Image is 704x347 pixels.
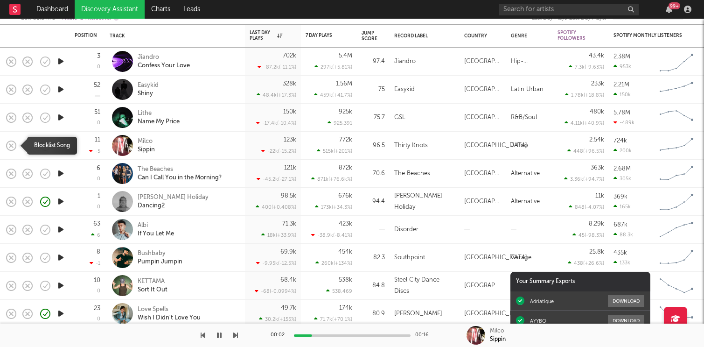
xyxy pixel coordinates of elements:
div: 133k [613,260,630,266]
div: Record Label [394,33,450,39]
svg: Chart title [655,50,697,73]
div: Latin Urban [511,84,544,95]
div: 23 [94,305,100,312]
div: 454k [338,249,352,255]
div: 1.56M [336,81,352,87]
div: 96.5 [362,140,385,151]
div: 0 [97,177,100,182]
svg: Chart title [655,302,697,326]
div: Name My Price [138,118,180,126]
div: [GEOGRAPHIC_DATA] [464,308,527,319]
div: 8.29k [589,221,604,227]
div: 11k [595,193,604,199]
div: Dancing2 [138,202,209,210]
div: 871k ( +76.6k % ) [311,176,352,182]
div: Easykid [394,84,415,95]
div: 400 ( +0.408 % ) [256,204,296,210]
div: 233k [591,81,604,87]
div: -5 [89,148,100,154]
div: 82.3 [362,252,385,263]
div: 70.6 [362,168,385,179]
div: 260k ( +134 % ) [315,260,352,266]
div: 305k [613,176,631,182]
div: -45.2k ( -27.1 % ) [257,176,296,182]
div: 18k ( +33.9 % ) [261,232,296,238]
div: 00:16 [415,330,434,341]
div: 25.8k [589,249,604,255]
div: Confess Your Love [138,62,190,70]
div: 48.4k ( +17.3 % ) [257,92,296,98]
div: KETTAMA [138,277,167,286]
div: Alternative [511,168,540,179]
div: Lithe [138,109,180,118]
div: 0 [97,64,100,70]
button: 99+ [666,6,672,13]
div: 2.54k [589,137,604,143]
div: Wish I Didn't Love You [138,314,201,322]
div: [GEOGRAPHIC_DATA] [464,252,527,263]
div: 200k [613,148,632,154]
div: 676k [338,193,352,199]
div: 68.4k [280,277,296,283]
div: 2.38M [613,54,630,60]
a: MilcoSippin [138,137,155,154]
div: -1 [90,260,100,266]
a: JiandroConfess Your Love [138,53,190,70]
div: 3 [97,53,100,59]
div: 438 ( +26.6 % ) [568,260,604,266]
div: Garage [511,252,531,263]
div: [GEOGRAPHIC_DATA] [464,140,527,151]
div: 0 [97,120,100,126]
div: 94.4 [362,196,385,207]
div: Hip-Hop/Rap [511,56,548,67]
div: 0 [97,205,100,210]
a: BushbabyPumpin Jumpin [138,249,182,266]
a: The BeachesCan I Call You in the Morning? [138,165,222,182]
div: 702k [283,53,296,59]
div: 772k [339,137,352,143]
svg: Chart title [655,246,697,269]
div: 0 [97,317,100,322]
div: 71.3k [282,221,296,227]
div: GSL [394,112,405,123]
div: 97.4 [362,56,385,67]
div: 953k [613,64,631,70]
div: Jiandro [394,56,416,67]
a: KETTAMASort It Out [138,277,167,294]
a: AlbiIf You Let Me [138,221,174,238]
svg: Chart title [655,274,697,297]
div: Jump Score [362,30,377,42]
div: Southpoint [394,252,425,263]
div: 7 Day Plays [306,33,338,38]
svg: Chart title [655,106,697,129]
div: 99 + [669,2,680,9]
div: 3.36k ( +94.7 % ) [564,176,604,182]
div: Disorder [394,224,418,235]
div: 2.21M [613,82,629,88]
div: 435k [613,250,627,256]
div: -22k ( -15.2 % ) [261,148,296,154]
div: 88.3k [613,232,633,238]
div: Position [75,33,97,38]
div: Alternative [511,196,540,207]
div: Sort It Out [138,286,167,294]
div: [GEOGRAPHIC_DATA] [464,56,502,67]
div: 6 [91,232,100,238]
div: 123k [284,137,296,143]
span: ( 1 filter active) [79,16,111,21]
div: 150k [283,109,296,115]
div: 98.5k [281,193,296,199]
div: 515k ( +201 % ) [317,148,352,154]
div: 538k [339,277,352,283]
div: -9.95k ( -12.5 % ) [256,260,296,266]
a: EasykidShiny [138,81,159,98]
svg: Chart title [655,162,697,185]
div: Love Spells [138,305,201,314]
div: Track [110,33,236,39]
div: [PERSON_NAME] [394,308,442,319]
div: 11 [95,137,100,143]
div: Your Summary Exports [510,272,650,291]
div: -489k [613,120,634,126]
div: Thirty Knots [394,140,428,151]
div: 84.8 [362,280,385,291]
